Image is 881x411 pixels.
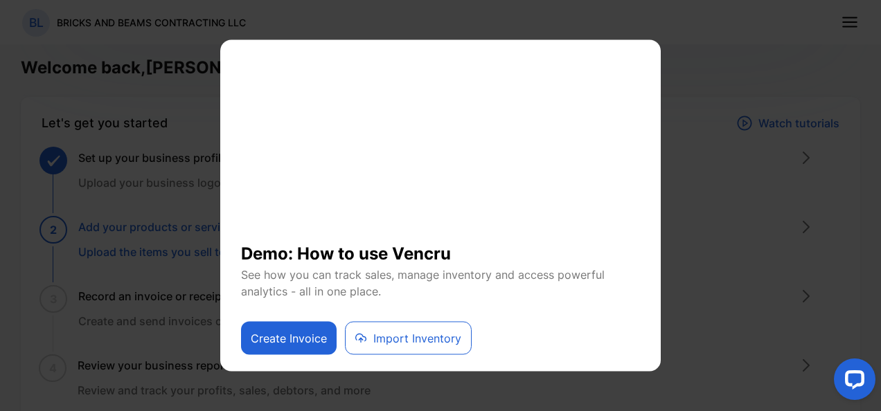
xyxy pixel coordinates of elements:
button: Import Inventory [345,322,472,355]
iframe: LiveChat chat widget [823,353,881,411]
p: See how you can track sales, manage inventory and access powerful analytics - all in one place. [241,266,640,300]
iframe: YouTube video player [241,57,640,230]
h1: Demo: How to use Vencru [241,230,640,266]
button: Create Invoice [241,322,337,355]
